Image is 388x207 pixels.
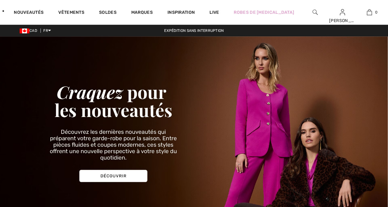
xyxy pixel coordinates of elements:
a: Robes de [MEDICAL_DATA] [234,9,294,16]
a: Vêtements [58,10,84,16]
span: CAD [20,28,40,33]
a: Nouveautés [14,10,44,16]
a: Marques [131,10,153,16]
a: 0 [356,9,383,16]
img: recherche [313,9,318,16]
img: 1ère Avenue [2,5,4,17]
div: [PERSON_NAME] [329,17,356,24]
img: Mon panier [367,9,372,16]
img: Mes infos [340,9,345,16]
span: Inspiration [167,10,195,16]
img: Canadian Dollar [20,28,29,33]
span: FR [43,28,51,33]
a: Live [209,9,219,16]
a: Soldes [99,10,117,16]
span: 0 [375,9,378,15]
a: Se connecter [340,9,345,15]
